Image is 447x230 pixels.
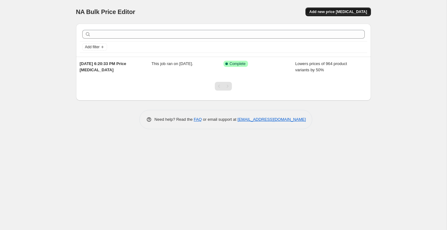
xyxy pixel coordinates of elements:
span: This job ran on [DATE]. [151,61,193,66]
span: Add new price [MEDICAL_DATA] [309,9,367,14]
a: FAQ [194,117,202,122]
a: [EMAIL_ADDRESS][DOMAIN_NAME] [237,117,306,122]
span: NA Bulk Price Editor [76,8,135,15]
span: Need help? Read the [155,117,194,122]
span: or email support at [202,117,237,122]
span: [DATE] 6:20:33 PM Price [MEDICAL_DATA] [80,61,126,72]
span: Lowers prices of 964 product variants by 50% [295,61,347,72]
span: Add filter [85,45,100,49]
button: Add filter [82,43,107,51]
button: Add new price [MEDICAL_DATA] [305,7,371,16]
span: Complete [230,61,246,66]
nav: Pagination [215,82,232,91]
